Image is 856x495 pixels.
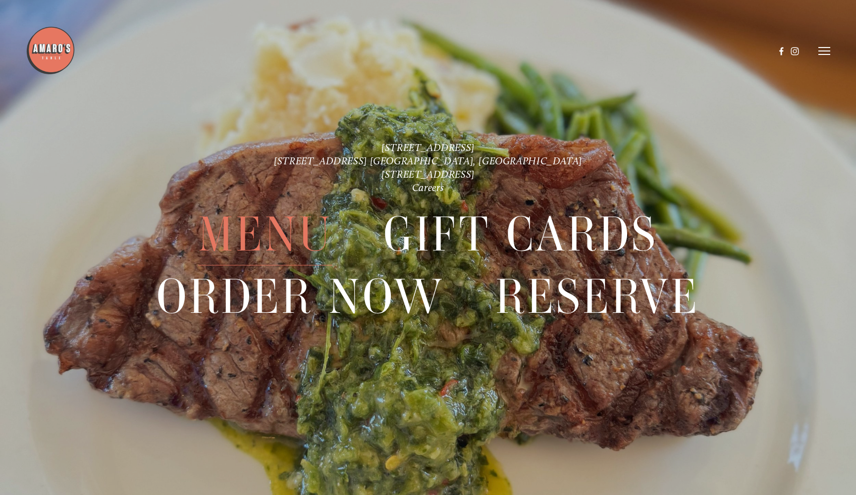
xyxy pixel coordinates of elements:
a: [STREET_ADDRESS] [GEOGRAPHIC_DATA], [GEOGRAPHIC_DATA] [274,155,582,167]
a: [STREET_ADDRESS] [381,168,475,180]
span: Gift Cards [383,203,658,265]
img: Amaro's Table [26,26,75,75]
a: [STREET_ADDRESS] [381,142,475,153]
span: Menu [198,203,332,265]
a: Order Now [157,266,444,328]
a: Menu [198,203,332,265]
a: Careers [412,182,444,194]
a: Gift Cards [383,203,658,265]
a: Reserve [495,266,699,328]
